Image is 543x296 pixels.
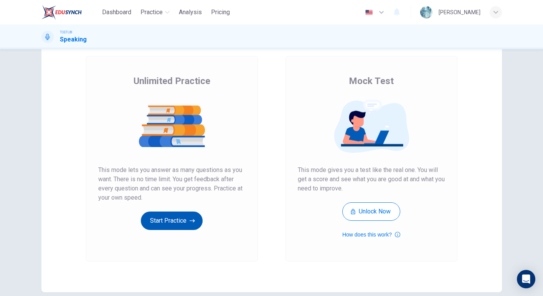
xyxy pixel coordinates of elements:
[342,202,400,221] button: Unlock Now
[349,75,394,87] span: Mock Test
[364,10,374,15] img: en
[134,75,210,87] span: Unlimited Practice
[176,5,205,19] button: Analysis
[208,5,233,19] button: Pricing
[211,8,230,17] span: Pricing
[60,35,87,44] h1: Speaking
[102,8,131,17] span: Dashboard
[60,30,72,35] span: TOEFL®
[420,6,432,18] img: Profile picture
[137,5,173,19] button: Practice
[439,8,480,17] div: [PERSON_NAME]
[98,165,246,202] span: This mode lets you answer as many questions as you want. There is no time limit. You get feedback...
[517,270,535,288] div: Open Intercom Messenger
[298,165,445,193] span: This mode gives you a test like the real one. You will get a score and see what you are good at a...
[179,8,202,17] span: Analysis
[99,5,134,19] button: Dashboard
[141,212,203,230] button: Start Practice
[41,5,99,20] a: EduSynch logo
[140,8,163,17] span: Practice
[342,230,400,239] button: How does this work?
[41,5,82,20] img: EduSynch logo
